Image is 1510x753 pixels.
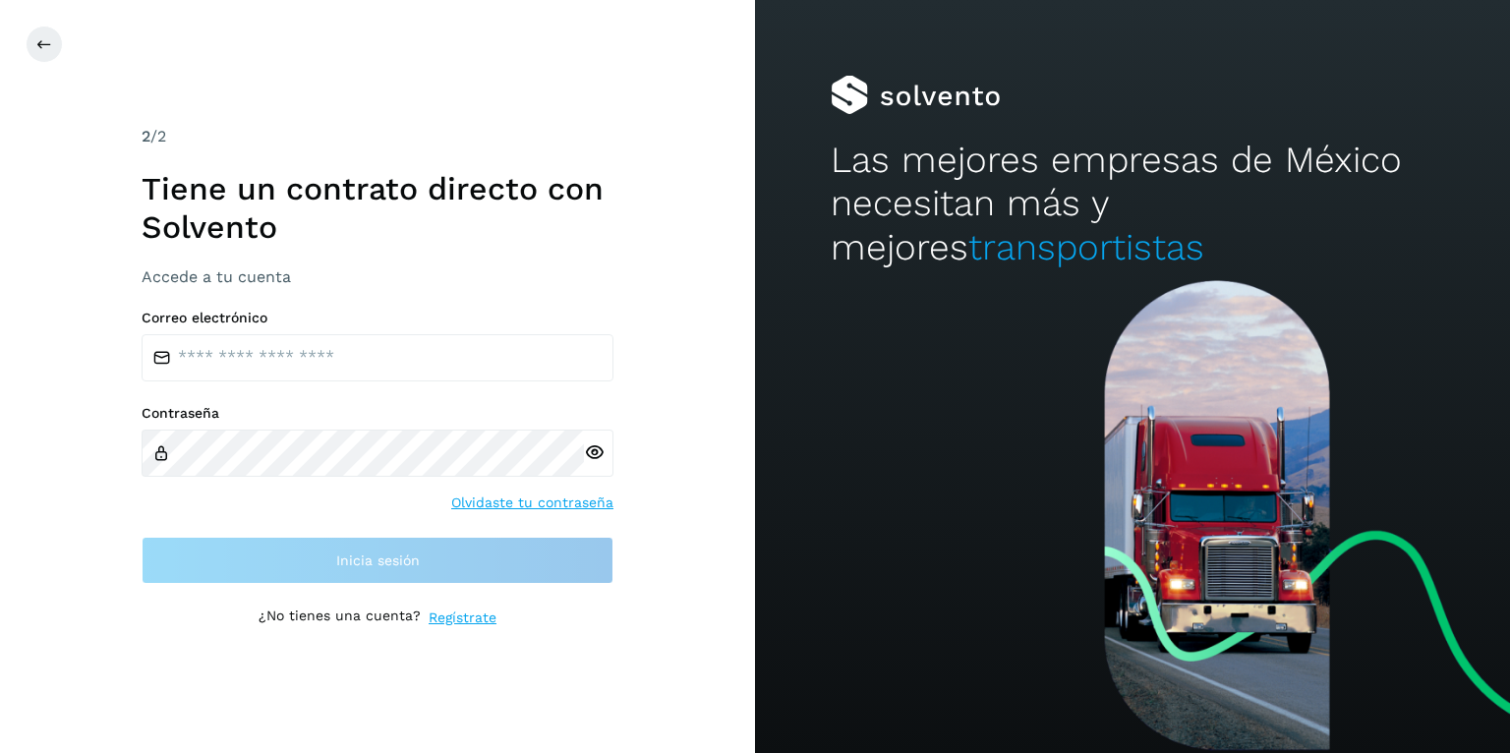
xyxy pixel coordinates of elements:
[142,127,150,145] span: 2
[451,492,613,513] a: Olvidaste tu contraseña
[336,553,420,567] span: Inicia sesión
[142,170,613,246] h1: Tiene un contrato directo con Solvento
[142,310,613,326] label: Correo electrónico
[142,125,613,148] div: /2
[831,139,1434,269] h2: Las mejores empresas de México necesitan más y mejores
[968,226,1204,268] span: transportistas
[429,608,496,628] a: Regístrate
[142,537,613,584] button: Inicia sesión
[142,405,613,422] label: Contraseña
[142,267,613,286] h3: Accede a tu cuenta
[259,608,421,628] p: ¿No tienes una cuenta?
